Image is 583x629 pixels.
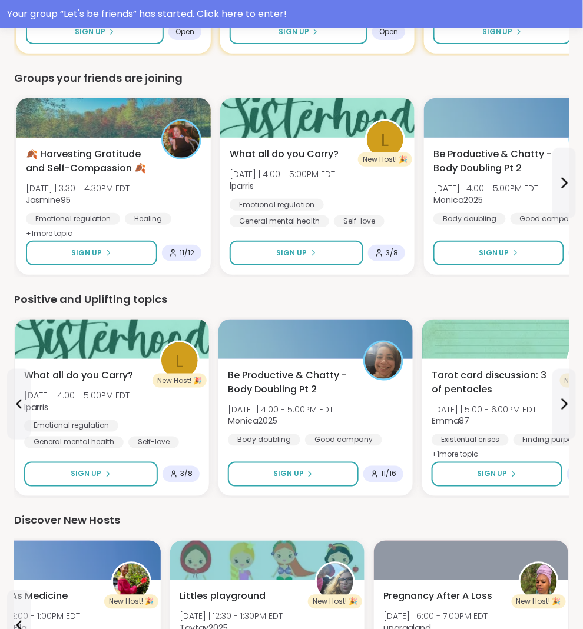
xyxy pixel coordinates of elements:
div: New Host! 🎉 [512,595,566,609]
span: Sign Up [482,26,513,37]
div: Healing [125,213,171,225]
b: Emma87 [432,415,469,427]
span: Be Productive & Chatty - Body Doubling Pt 2 [433,147,556,175]
button: Sign Up [433,241,564,265]
button: Sign Up [228,462,359,487]
span: [DATE] | 3:30 - 4:30PM EDT [26,182,130,194]
b: lparris [230,180,254,192]
span: [DATE] | 4:00 - 5:00PM EDT [230,168,335,180]
div: Self-love [128,437,179,448]
button: Sign Up [230,19,367,44]
div: Emotional regulation [26,213,120,225]
span: 3 / 8 [180,470,193,479]
button: Sign Up [26,19,164,44]
span: Be Productive & Chatty - Body Doubling Pt 2 [228,368,350,397]
div: Your group “ Let's be friends ” has started. Click here to enter! [7,7,576,21]
span: What all do you Carry? [230,147,339,161]
div: General mental health [24,437,124,448]
span: [DATE] | 4:00 - 5:00PM EDT [228,404,333,415]
span: Sign Up [479,248,509,258]
button: Sign Up [433,19,571,44]
span: 🍂 Harvesting Gratitude and Self-Compassion 🍂 [26,147,148,175]
img: Jasmine95 [163,121,200,158]
span: Open [379,27,398,36]
span: Sign Up [71,469,102,480]
span: Tarot card discussion: 3 of pentacles [432,368,554,397]
div: New Host! 🎉 [358,152,412,167]
span: Sign Up [72,248,102,258]
span: Sign Up [75,26,105,37]
span: Open [175,27,194,36]
span: l [382,126,389,154]
span: [DATE] | 5:00 - 6:00PM EDT [432,404,537,415]
span: Sign Up [279,26,309,37]
div: Positive and Uplifting topics [14,291,569,308]
div: Good company [305,434,382,446]
div: General mental health [230,215,329,227]
div: Emotional regulation [24,420,118,432]
div: New Host! 🎉 [153,374,207,388]
span: What all do you Carry? [24,368,133,382]
button: Sign Up [24,462,158,487]
div: Groups your friends are joining [14,70,569,86]
span: 11 / 16 [381,470,396,479]
span: Sign Up [277,248,307,258]
div: Body doubling [228,434,300,446]
span: Sign Up [477,469,508,480]
b: Monica2025 [433,194,483,206]
img: Taytay2025 [317,564,353,600]
div: Self-love [334,215,385,227]
b: Jasmine95 [26,194,71,206]
div: New Host! 🎉 [308,595,362,609]
div: Existential crises [432,434,509,446]
span: 11 / 12 [180,248,194,258]
span: [DATE] | 4:00 - 5:00PM EDT [433,182,539,194]
span: [DATE] | 12:30 - 1:30PM EDT [180,611,283,623]
b: Monica2025 [228,415,277,427]
div: Emotional regulation [230,199,324,211]
button: Sign Up [230,241,363,265]
span: l [176,347,184,375]
img: Monica2025 [365,342,402,379]
div: New Host! 🎉 [104,595,158,609]
img: RadiantlyElla [113,564,150,600]
span: Sign Up [273,469,304,480]
div: Discover New Hosts [14,512,569,529]
span: [DATE] | 4:00 - 5:00PM EDT [24,390,130,401]
b: lparris [24,401,48,413]
span: 3 / 8 [386,248,398,258]
span: Littles playground [180,590,266,604]
button: Sign Up [26,241,157,265]
button: Sign Up [432,462,562,487]
div: Body doubling [433,213,506,225]
span: Pregnancy After A Loss [383,590,492,604]
span: [DATE] | 6:00 - 7:00PM EDT [383,611,488,623]
img: unaragland [521,564,557,600]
